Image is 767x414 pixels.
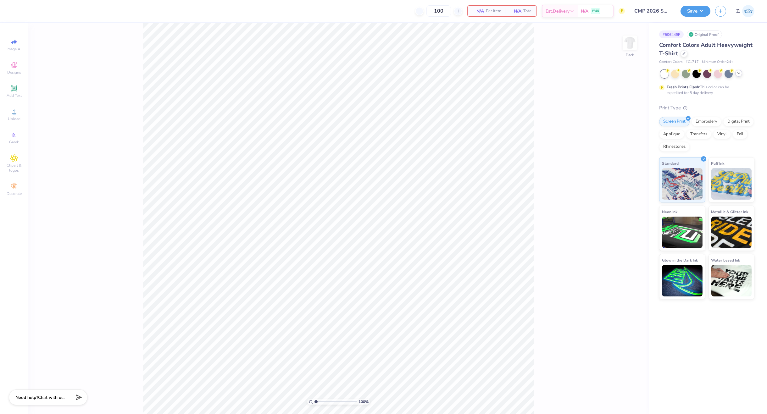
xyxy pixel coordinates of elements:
span: Glow in the Dark Ink [662,257,698,263]
div: Embroidery [692,117,721,126]
img: Glow in the Dark Ink [662,265,703,296]
span: Greek [9,140,19,145]
img: Zhor Junavee Antocan [742,5,754,17]
span: Designs [7,70,21,75]
span: Standard [662,160,679,167]
div: Print Type [659,104,754,112]
span: Total [523,8,533,14]
span: ZJ [736,8,741,15]
span: Neon Ink [662,208,677,215]
span: Comfort Colors [659,59,682,65]
span: Clipart & logos [3,163,25,173]
div: Screen Print [659,117,690,126]
span: Image AI [7,47,22,52]
div: Applique [659,130,684,139]
div: Original Proof [687,30,722,38]
strong: Fresh Prints Flash: [667,85,700,90]
img: Metallic & Glitter Ink [711,217,752,248]
span: N/A [581,8,588,14]
div: This color can be expedited for 5 day delivery. [667,84,744,96]
img: Puff Ink [711,168,752,200]
span: N/A [471,8,484,14]
span: Add Text [7,93,22,98]
span: FREE [592,9,599,13]
div: Transfers [686,130,711,139]
div: Back [626,52,634,58]
span: Est. Delivery [546,8,570,14]
strong: Need help? [15,395,38,400]
span: Decorate [7,191,22,196]
span: Upload [8,116,20,121]
div: Digital Print [723,117,754,126]
span: Minimum Order: 24 + [702,59,733,65]
span: 100 % [358,399,369,405]
img: Water based Ink [711,265,752,296]
a: ZJ [736,5,754,17]
img: Neon Ink [662,217,703,248]
img: Back [624,36,636,49]
span: Per Item [486,8,501,14]
div: Foil [733,130,748,139]
img: Standard [662,168,703,200]
span: Chat with us. [38,395,64,400]
span: Puff Ink [711,160,725,167]
div: # 506449F [659,30,684,38]
span: Metallic & Glitter Ink [711,208,748,215]
input: Untitled Design [630,5,676,17]
div: Vinyl [713,130,731,139]
span: N/A [509,8,521,14]
button: Save [681,6,710,17]
input: – – [426,5,451,17]
span: # C1717 [686,59,699,65]
div: Rhinestones [659,142,690,152]
span: Comfort Colors Adult Heavyweight T-Shirt [659,41,753,57]
span: Water based Ink [711,257,740,263]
